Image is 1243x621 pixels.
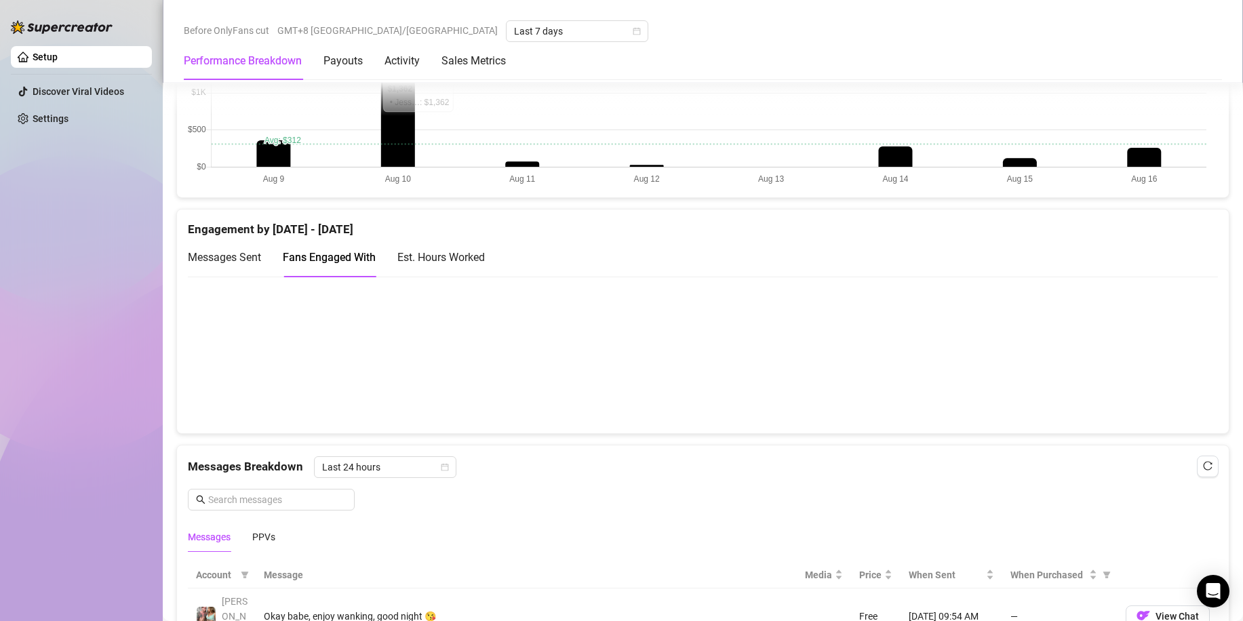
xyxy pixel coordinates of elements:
[1103,571,1111,579] span: filter
[323,53,363,69] div: Payouts
[633,27,641,35] span: calendar
[188,209,1218,239] div: Engagement by [DATE] - [DATE]
[797,562,851,588] th: Media
[397,249,485,266] div: Est. Hours Worked
[1197,575,1229,607] div: Open Intercom Messenger
[33,86,124,97] a: Discover Viral Videos
[805,567,832,582] span: Media
[188,529,231,544] div: Messages
[851,562,901,588] th: Price
[322,457,448,477] span: Last 24 hours
[441,53,506,69] div: Sales Metrics
[184,20,269,41] span: Before OnlyFans cut
[188,456,1218,478] div: Messages Breakdown
[859,567,882,582] span: Price
[256,562,797,588] th: Message
[238,565,252,585] span: filter
[184,53,302,69] div: Performance Breakdown
[1002,562,1118,588] th: When Purchased
[33,52,58,62] a: Setup
[241,571,249,579] span: filter
[283,251,376,264] span: Fans Engaged With
[188,251,261,264] span: Messages Sent
[196,495,205,504] span: search
[901,562,1002,588] th: When Sent
[208,492,347,507] input: Search messages
[1010,567,1086,582] span: When Purchased
[1100,565,1113,585] span: filter
[277,20,498,41] span: GMT+8 [GEOGRAPHIC_DATA]/[GEOGRAPHIC_DATA]
[33,113,68,124] a: Settings
[196,567,235,582] span: Account
[252,529,275,544] div: PPVs
[1203,461,1212,470] span: reload
[11,20,113,34] img: logo-BBDzfeDw.svg
[909,567,983,582] span: When Sent
[384,53,420,69] div: Activity
[514,21,640,41] span: Last 7 days
[441,463,449,471] span: calendar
